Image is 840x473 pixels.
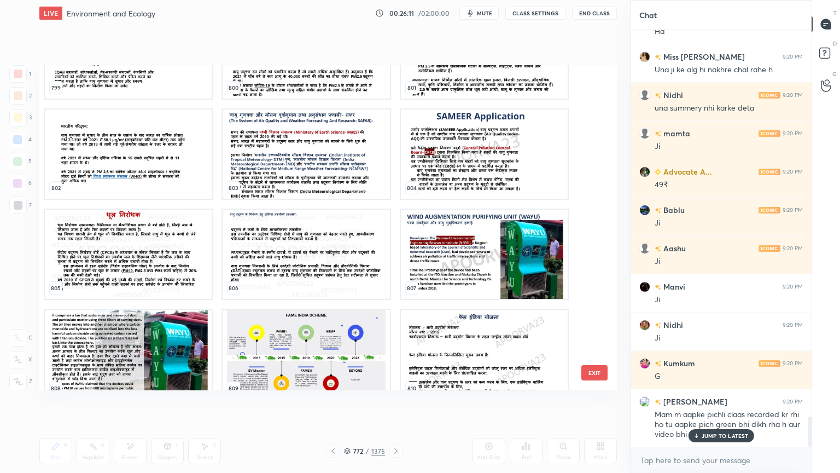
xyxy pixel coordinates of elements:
img: no-rating-badge.077c3623.svg [655,322,661,328]
img: iconic-light.a09c19a4.png [759,360,780,367]
img: no-rating-badge.077c3623.svg [655,207,661,214]
img: no-rating-badge.077c3623.svg [655,399,661,405]
div: 1375 [371,446,385,456]
div: X [9,351,32,368]
p: Chat [631,1,666,30]
div: 9:20 PM [783,284,803,290]
img: 7e1539eab84e435ba433c6594666c7aa.jpg [639,205,650,216]
div: 9:20 PM [783,54,803,60]
div: 9:20 PM [783,322,803,328]
div: 9:20 PM [783,245,803,252]
h6: Bablu [661,204,685,216]
div: 5 [9,153,32,170]
div: LIVE [39,7,62,20]
img: 1756741144SNHYZS.pdf [401,210,568,299]
div: 772 [353,448,364,454]
img: no-rating-badge.077c3623.svg [655,54,661,60]
div: Ha [655,26,803,37]
img: iconic-light.a09c19a4.png [759,245,780,252]
h6: Nidhi [661,319,683,331]
img: no-rating-badge.077c3623.svg [655,361,661,367]
div: 9:20 PM [783,207,803,214]
div: 6 [9,175,32,192]
img: default.png [639,128,650,139]
img: default.png [639,243,650,254]
h6: [PERSON_NAME] [661,396,727,407]
div: 9:20 PM [783,399,803,405]
img: 3 [639,396,650,407]
button: mute [459,7,499,20]
img: no-rating-badge.077c3623.svg [655,284,661,290]
h6: Manvi [661,281,685,292]
div: grid [39,65,598,390]
p: T [833,9,837,17]
img: iconic-light.a09c19a4.png [759,207,780,214]
div: Ji [655,141,803,152]
img: 1756741144SNHYZS.pdf [401,109,568,199]
p: G [832,70,837,78]
img: 1756741144SNHYZS.pdf [223,210,389,299]
div: 1 [9,65,31,83]
div: 49₹ [655,180,803,191]
img: 971353147bf745969d391d43a00ecf99.jpg [639,51,650,62]
img: bf11a6e4e8d14344ba0bfd69fc835169.jpg [639,358,650,369]
div: 7 [9,197,32,214]
img: 1756741144SNHYZS.pdf [45,109,212,199]
div: Ji [655,295,803,305]
img: 1756741144SNHYZS.pdf [401,310,568,399]
img: Learner_Badge_beginner_1_8b307cf2a0.svg [655,169,661,175]
div: G [655,371,803,382]
h4: Environment and Ecology [67,8,155,19]
h6: Miss [PERSON_NAME] [661,51,745,62]
div: Z [9,373,32,390]
img: iconic-light.a09c19a4.png [759,92,780,99]
h6: Nidhi [661,89,683,101]
img: 1756741144SNHYZS.pdf [223,310,389,399]
div: Ji [655,218,803,229]
img: no-rating-badge.077c3623.svg [655,93,661,99]
div: 9:20 PM [783,92,803,99]
div: Ji [655,333,803,344]
img: 1756741144SNHYZS.pdf [45,210,212,299]
img: default.png [639,90,650,101]
img: 1756741144SNHYZS.pdf [223,109,389,199]
div: Mam m aapke pichli claas recorded kr rhi ho tu aapke pich green bhi dikh rha h aur video bhi atk ... [655,409,803,440]
p: D [833,39,837,48]
div: / [366,448,369,454]
div: 9:20 PM [783,130,803,137]
div: C [9,329,32,347]
img: no-rating-badge.077c3623.svg [655,131,661,137]
div: una summery nhi karke deta [655,103,803,114]
h6: mamta [661,128,690,139]
h6: Aashu [661,243,686,254]
h6: Advocate A... [661,166,712,177]
img: 1756741144SNHYZS.pdf [45,310,212,399]
div: Una ji ke alg hi nakhre chal rahe h [655,65,803,76]
img: 4eef6d9b87a4473e8b528e256cf81ac7.jpg [639,320,650,331]
div: 9:20 PM [783,360,803,367]
p: JUMP TO LATEST [702,432,749,439]
img: no-rating-badge.077c3623.svg [655,246,661,252]
button: CLASS SETTINGS [505,7,565,20]
span: mute [477,9,492,17]
button: EXIT [581,365,608,380]
h6: Kumkum [661,357,695,369]
div: Ji [655,256,803,267]
img: iconic-light.a09c19a4.png [759,130,780,137]
div: grid [631,30,812,447]
img: 3 [639,281,650,292]
img: 7d53beb2b6274784b34418eb7cd6c706.jpg [639,166,650,177]
div: 3 [9,109,32,126]
img: iconic-light.a09c19a4.png [759,169,780,175]
div: 9:20 PM [783,169,803,175]
div: 2 [9,87,32,105]
div: 4 [9,131,32,148]
button: End Class [572,7,617,20]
